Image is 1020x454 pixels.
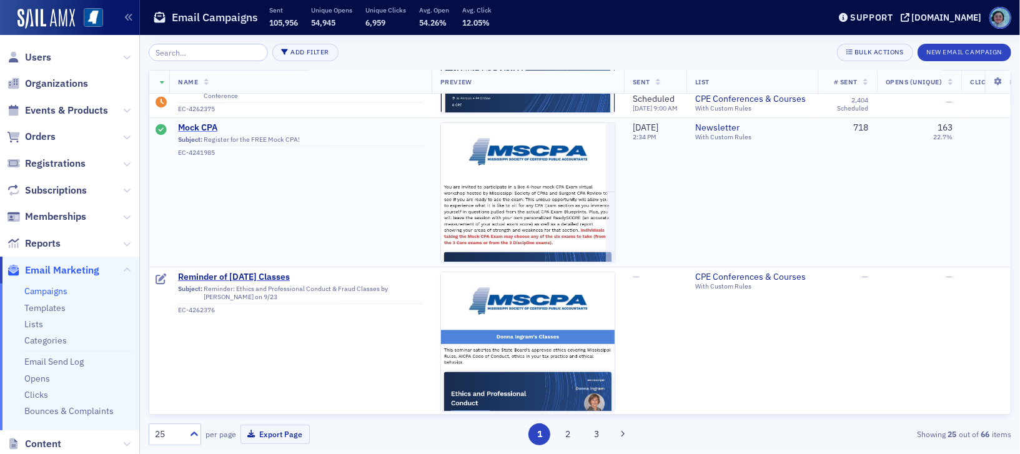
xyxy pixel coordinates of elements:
[149,44,268,61] input: Search…
[240,425,310,444] button: Export Page
[24,318,43,330] a: Lists
[178,285,202,301] span: Subject:
[7,104,108,117] a: Events & Products
[25,51,51,64] span: Users
[178,122,423,134] a: Mock CPA
[695,105,809,113] div: With Custom Rules
[946,271,953,282] span: —
[178,272,423,283] a: Reminder of [DATE] Classes
[633,271,640,282] span: —
[24,285,67,297] a: Campaigns
[24,405,114,417] a: Bounces & Complaints
[178,136,423,147] div: Register for the FREE Mock CPA!
[25,130,56,144] span: Orders
[585,423,607,445] button: 3
[178,306,423,314] div: EC-4262376
[419,6,449,14] p: Avg. Open
[311,17,335,27] span: 54,945
[695,282,809,290] div: With Custom Rules
[733,428,1011,440] div: Showing out of items
[834,77,858,86] span: # Sent
[156,124,167,137] div: Sent
[419,17,447,27] span: 54.26%
[178,136,202,144] span: Subject:
[178,149,423,157] div: EC-4241985
[850,12,893,23] div: Support
[155,428,182,441] div: 25
[24,356,84,367] a: Email Send Log
[156,97,167,109] div: Draft
[365,6,406,14] p: Unique Clicks
[365,17,385,27] span: 6,959
[7,157,86,170] a: Registrations
[7,210,86,224] a: Memberships
[7,130,56,144] a: Orders
[912,12,982,23] div: [DOMAIN_NAME]
[7,264,99,277] a: Email Marketing
[826,122,868,134] div: 718
[7,184,87,197] a: Subscriptions
[633,94,678,105] div: Scheduled
[25,104,108,117] span: Events & Products
[84,8,103,27] img: SailAMX
[933,133,953,141] div: 22.7%
[918,46,1011,57] a: New Email Campaign
[25,264,99,277] span: Email Marketing
[178,285,423,304] div: Reminder: Ethics and Professional Conduct & Fraud Classes by [PERSON_NAME] on 9/23
[269,17,298,27] span: 105,956
[695,122,809,134] a: Newsletter
[25,237,61,250] span: Reports
[205,428,236,440] label: per page
[7,51,51,64] a: Users
[695,94,809,105] a: CPE Conferences & Courses
[633,122,658,133] span: [DATE]
[7,437,61,451] a: Content
[462,6,492,14] p: Avg. Click
[24,389,48,400] a: Clicks
[938,122,953,134] div: 163
[272,44,339,61] button: Add Filter
[25,437,61,451] span: Content
[25,210,86,224] span: Memberships
[918,44,1011,61] button: New Email Campaign
[695,272,809,283] a: CPE Conferences & Courses
[946,428,959,440] strong: 25
[901,13,986,22] button: [DOMAIN_NAME]
[440,77,472,86] span: Preview
[695,133,809,141] div: With Custom Rules
[946,96,953,107] span: —
[7,77,88,91] a: Organizations
[989,7,1011,29] span: Profile
[462,17,490,27] span: 12.05%
[7,237,61,250] a: Reports
[156,274,167,286] div: Draft
[695,77,710,86] span: List
[633,77,650,86] span: Sent
[854,49,903,56] div: Bulk Actions
[24,302,66,313] a: Templates
[25,184,87,197] span: Subscriptions
[178,77,198,86] span: Name
[633,132,656,141] time: 2:34 PM
[24,373,50,384] a: Opens
[269,6,298,14] p: Sent
[24,335,67,346] a: Categories
[837,44,913,61] button: Bulk Actions
[25,77,88,91] span: Organizations
[75,8,103,29] a: View Homepage
[528,423,550,445] button: 1
[633,104,653,113] span: [DATE]
[979,428,992,440] strong: 66
[17,9,75,29] a: SailAMX
[826,97,868,113] div: 2,404 Scheduled
[557,423,579,445] button: 2
[886,77,942,86] span: Opens (Unique)
[861,271,868,282] span: —
[653,104,678,113] span: 9:00 AM
[311,6,352,14] p: Unique Opens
